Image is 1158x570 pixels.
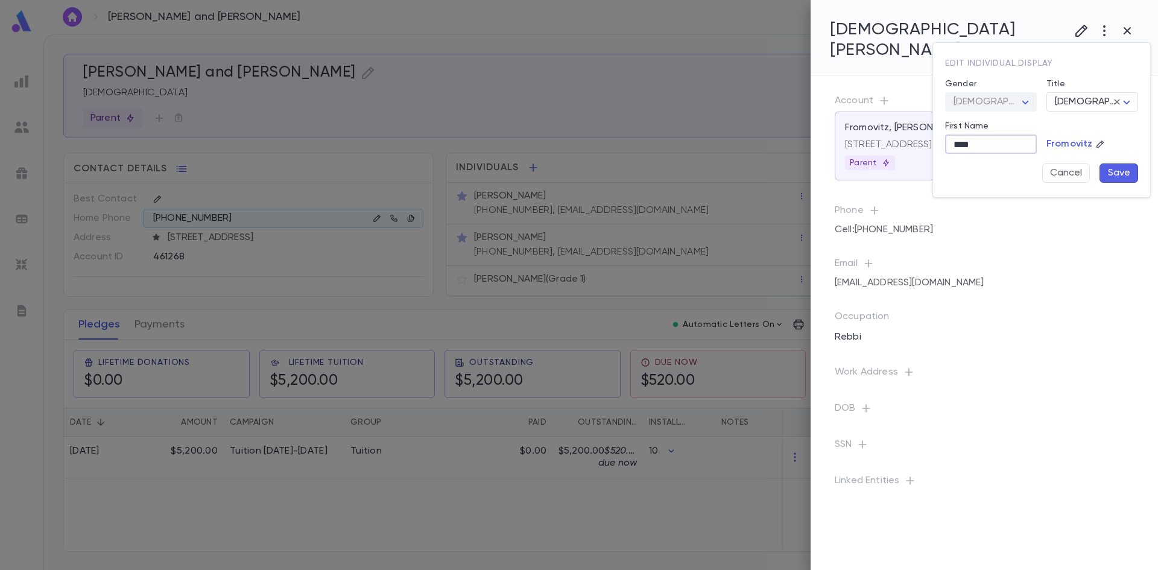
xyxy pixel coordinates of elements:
[1042,163,1090,183] button: Cancel
[1046,138,1092,150] p: Fromovitz
[1055,97,1158,107] span: [DEMOGRAPHIC_DATA]
[945,93,1037,112] div: [DEMOGRAPHIC_DATA]
[945,121,989,131] label: First Name
[945,59,1053,68] span: Edit individual display
[945,79,976,89] label: Gender
[1099,163,1138,183] button: Save
[1046,79,1065,89] label: Title
[954,97,1057,107] span: [DEMOGRAPHIC_DATA]
[1046,93,1138,112] div: [DEMOGRAPHIC_DATA]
